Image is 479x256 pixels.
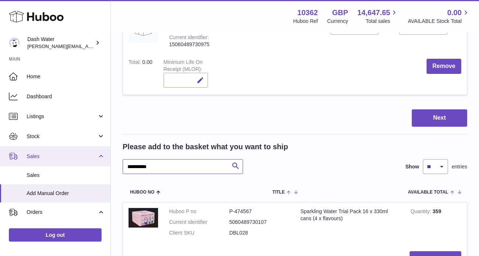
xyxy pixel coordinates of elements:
td: Sparkling Water Trial Pack 16 x 330ml cans (4 x flavours) [295,202,405,246]
dd: P-474567 [229,208,290,215]
dt: Current identifier [169,219,229,226]
span: Orders [27,209,97,216]
span: Home [27,73,105,80]
dt: Client SKU [169,229,229,236]
td: 359 [405,202,467,246]
a: Log out [9,228,102,242]
div: 15060489730975 [169,41,209,48]
label: Total [129,59,142,67]
dt: Huboo P no [169,208,229,215]
div: Current identifier [169,34,209,42]
span: Listings [27,113,97,120]
strong: Quantity [410,208,432,216]
span: Huboo no [130,190,154,195]
span: Stock [27,133,97,140]
span: Dashboard [27,93,105,100]
label: Minimum Life On Receipt (MLOR) [164,59,203,74]
span: Title [273,190,285,195]
div: Currency [327,18,348,25]
button: Remove [427,59,461,74]
span: Total sales [366,18,398,25]
h2: Please add to the basket what you want to ship [123,142,288,152]
strong: GBP [332,8,348,18]
span: AVAILABLE Stock Total [408,18,470,25]
a: 14,647.65 Total sales [357,8,398,25]
label: Show [406,163,419,170]
span: 0.00 [142,59,152,65]
a: 0.00 AVAILABLE Stock Total [408,8,470,25]
button: Next [412,109,467,127]
img: Sparkling Water Trial Pack 16 x 330ml cans (4 x flavours) [129,208,158,228]
strong: 10362 [297,8,318,18]
span: entries [452,163,467,170]
img: james@dash-water.com [9,37,20,48]
div: Huboo Ref [293,18,318,25]
span: 14,647.65 [357,8,390,18]
span: 0.00 [447,8,462,18]
div: Dash Water [27,36,94,50]
span: Sales [27,153,97,160]
span: AVAILABLE Total [408,190,448,195]
dd: 5060489730107 [229,219,290,226]
span: Sales [27,172,105,179]
span: [PERSON_NAME][EMAIL_ADDRESS][DOMAIN_NAME] [27,43,148,49]
span: Add Manual Order [27,190,105,197]
dd: DBL028 [229,229,290,236]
